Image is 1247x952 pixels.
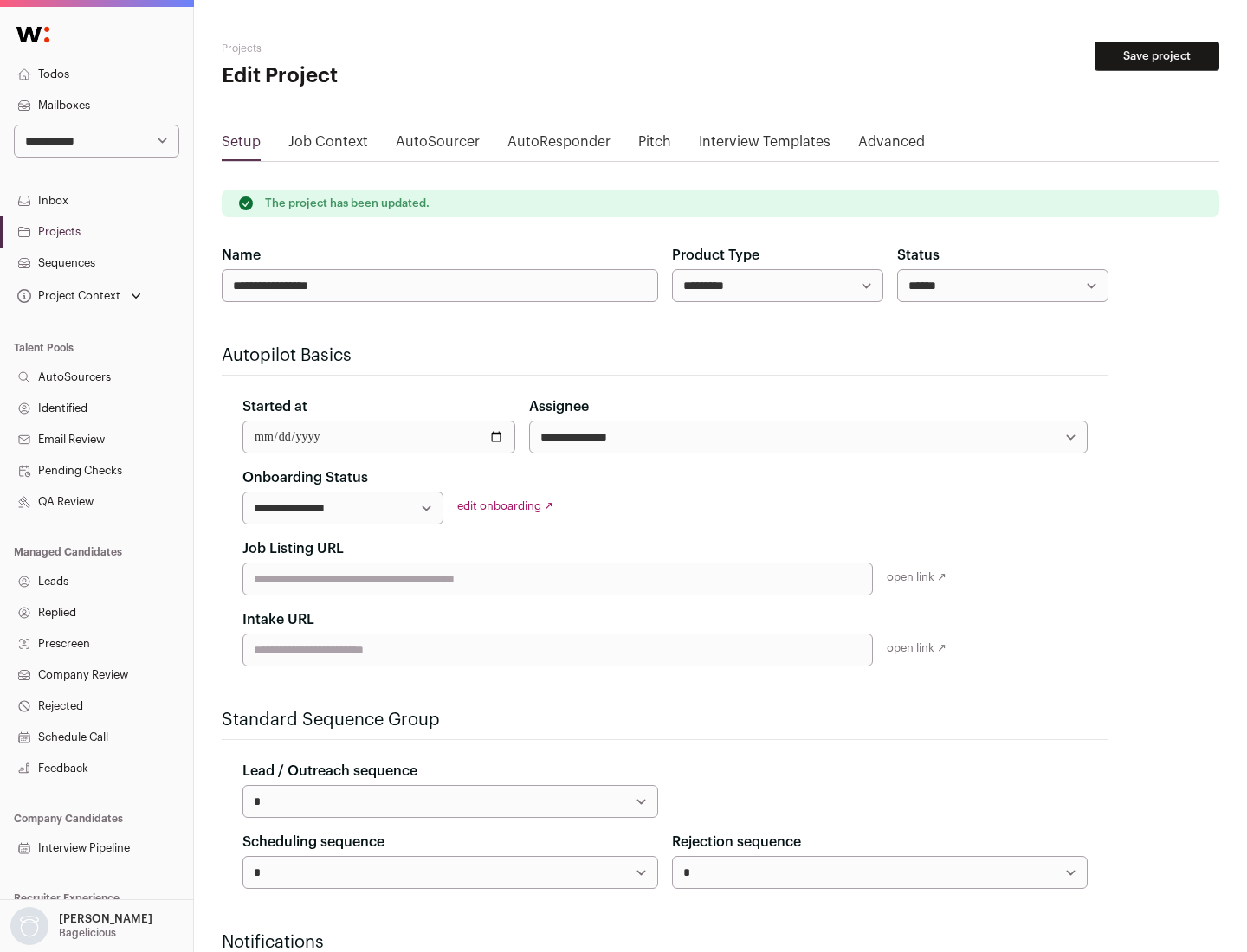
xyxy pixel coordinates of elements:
label: Scheduling sequence [242,832,384,852]
img: Wellfound [7,17,59,52]
p: Bagelicious [59,926,116,940]
h2: Standard Sequence Group [222,708,1108,732]
button: Save project [1095,42,1219,71]
a: Advanced [858,132,925,159]
label: Rejection sequence [672,832,801,852]
h2: Autopilot Basics [222,344,1108,368]
label: Lead / Outreach sequence [242,761,417,782]
h2: Projects [222,42,554,55]
img: nopic.png [10,907,48,945]
a: Job Context [288,132,368,159]
button: Open dropdown [14,284,145,308]
a: Pitch [638,132,671,159]
p: The project has been updated. [265,196,430,210]
a: AutoResponder [507,132,611,159]
label: Onboarding Status [242,467,368,488]
div: Project Context [14,289,120,303]
label: Name [222,245,261,266]
label: Job Listing URL [242,538,344,559]
a: AutoSourcer [396,132,480,159]
a: edit onboarding ↗ [457,500,553,511]
a: Interview Templates [699,132,830,159]
label: Status [897,245,940,266]
label: Started at [242,396,307,417]
button: Open dropdown [7,907,156,945]
p: [PERSON_NAME] [59,912,152,926]
label: Intake URL [242,609,314,630]
a: Setup [222,132,261,159]
h1: Edit Project [222,62,554,90]
label: Assignee [529,396,589,417]
label: Product Type [672,245,759,266]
